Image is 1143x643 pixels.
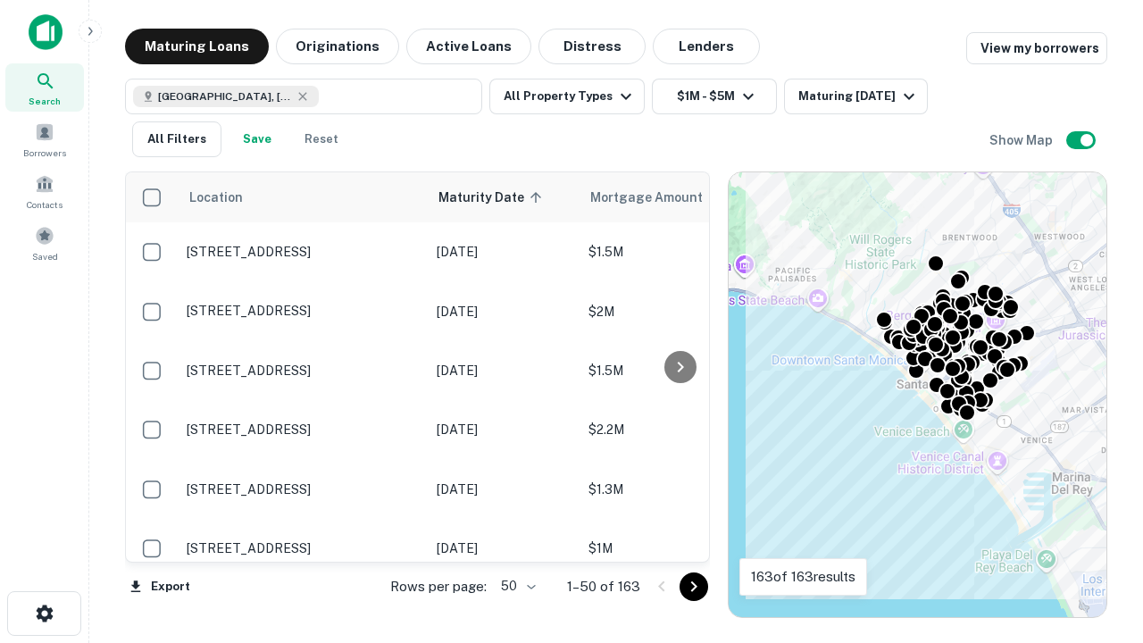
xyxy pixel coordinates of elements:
p: [STREET_ADDRESS] [187,540,419,556]
button: Save your search to get updates of matches that match your search criteria. [229,121,286,157]
span: [GEOGRAPHIC_DATA], [GEOGRAPHIC_DATA], [GEOGRAPHIC_DATA] [158,88,292,104]
iframe: Chat Widget [1054,500,1143,586]
span: Mortgage Amount [590,187,726,208]
button: Go to next page [680,572,708,601]
p: $2.2M [588,420,767,439]
p: [STREET_ADDRESS] [187,363,419,379]
p: $1.5M [588,361,767,380]
img: capitalize-icon.png [29,14,63,50]
div: Maturing [DATE] [798,86,920,107]
h6: Show Map [989,130,1055,150]
button: Maturing [DATE] [784,79,928,114]
p: $1.3M [588,480,767,499]
th: Mortgage Amount [580,172,776,222]
p: $2M [588,302,767,321]
span: Location [188,187,243,208]
p: [STREET_ADDRESS] [187,244,419,260]
span: Search [29,94,61,108]
span: Saved [32,249,58,263]
p: $1.5M [588,242,767,262]
div: 0 0 [729,172,1106,617]
button: Distress [538,29,646,64]
button: Active Loans [406,29,531,64]
p: [DATE] [437,302,571,321]
button: All Property Types [489,79,645,114]
span: Borrowers [23,146,66,160]
p: [DATE] [437,242,571,262]
span: Maturity Date [438,187,547,208]
a: Saved [5,219,84,267]
p: [DATE] [437,420,571,439]
button: $1M - $5M [652,79,777,114]
a: Contacts [5,167,84,215]
a: Search [5,63,84,112]
span: Contacts [27,197,63,212]
th: Location [178,172,428,222]
button: Reset [293,121,350,157]
p: 1–50 of 163 [567,576,640,597]
button: Export [125,573,195,600]
button: Maturing Loans [125,29,269,64]
button: Originations [276,29,399,64]
p: [STREET_ADDRESS] [187,481,419,497]
p: Rows per page: [390,576,487,597]
p: [DATE] [437,539,571,558]
p: [DATE] [437,480,571,499]
p: [DATE] [437,361,571,380]
button: Lenders [653,29,760,64]
p: [STREET_ADDRESS] [187,422,419,438]
button: All Filters [132,121,221,157]
a: View my borrowers [966,32,1107,64]
p: [STREET_ADDRESS] [187,303,419,319]
div: 50 [494,573,538,599]
button: [GEOGRAPHIC_DATA], [GEOGRAPHIC_DATA], [GEOGRAPHIC_DATA] [125,79,482,114]
th: Maturity Date [428,172,580,222]
a: Borrowers [5,115,84,163]
p: 163 of 163 results [751,566,855,588]
p: $1M [588,539,767,558]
